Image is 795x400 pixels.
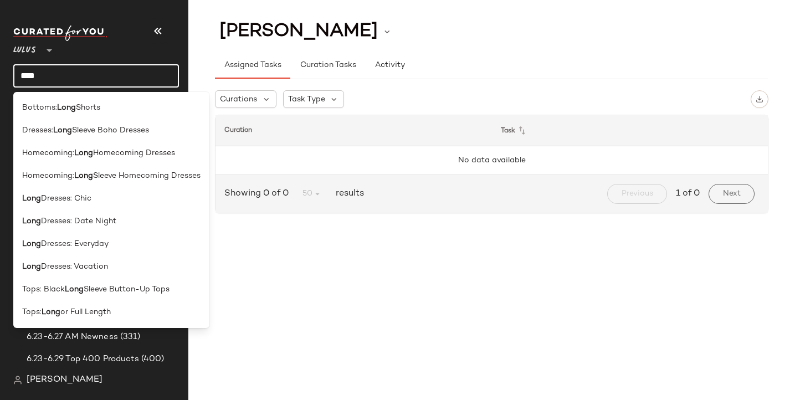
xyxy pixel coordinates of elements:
span: Task Type [288,94,325,105]
span: Lulus [13,38,36,58]
span: Sleeve Boho Dresses [72,125,149,136]
b: Long [57,102,76,114]
span: Next [722,189,741,198]
b: Long [22,238,41,250]
span: Dresses: Date Night [41,216,116,227]
th: Curation [216,115,492,146]
span: Tops: Black [22,284,65,295]
span: [PERSON_NAME] [219,21,378,42]
span: Curation Tasks [299,61,356,70]
span: or Full Length [60,306,111,318]
span: results [331,187,364,201]
b: Long [22,193,41,204]
img: cfy_white_logo.C9jOOHJF.svg [13,25,107,41]
b: Long [74,147,93,159]
b: Long [22,216,41,227]
td: No data available [216,146,768,175]
span: Shorts [76,102,100,114]
span: Tops: [22,306,42,318]
span: Dresses: Chic [41,193,91,204]
b: Long [53,125,72,136]
span: Homecoming Dresses [93,147,175,159]
span: 1 of 0 [676,187,700,201]
b: Long [74,170,93,182]
b: Long [65,284,84,295]
span: Activity [375,61,405,70]
img: svg%3e [13,376,22,384]
span: Assigned Tasks [224,61,281,70]
span: Sleeve Homecoming Dresses [93,170,201,182]
img: svg%3e [756,95,763,103]
span: Dresses: Everyday [41,238,109,250]
button: Next [709,184,755,204]
span: Showing 0 of 0 [224,187,293,201]
span: Sleeve Button-Up Tops [84,284,170,295]
b: Long [42,306,60,318]
span: Homecoming: [22,170,74,182]
span: Homecoming: [22,147,74,159]
span: Bottoms: [22,102,57,114]
span: (400) [139,353,165,366]
span: Dresses: [22,125,53,136]
th: Task [492,115,768,146]
span: [PERSON_NAME] [27,373,102,387]
span: 6.23-6.27 AM Newness [27,331,118,343]
b: Long [22,261,41,273]
span: (331) [118,331,141,343]
span: Curations [220,94,257,105]
span: Dresses: Vacation [41,261,108,273]
span: 6.23-6.29 Top 400 Products [27,353,139,366]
